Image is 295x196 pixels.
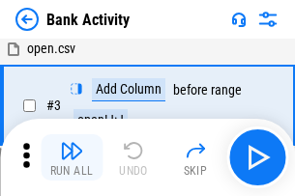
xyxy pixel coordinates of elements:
[27,41,75,56] span: open.csv
[231,12,247,27] img: Support
[74,109,128,132] div: open!J:J
[242,142,273,173] img: Main button
[211,83,242,98] div: range
[184,165,208,177] div: Skip
[60,139,83,162] img: Run All
[184,139,207,162] img: Skip
[92,78,165,101] div: Add Column
[46,11,130,29] div: Bank Activity
[256,8,280,31] img: Settings menu
[41,134,103,181] button: Run All
[50,165,94,177] div: Run All
[46,98,61,113] span: # 3
[15,8,39,31] img: Back
[164,134,226,181] button: Skip
[173,83,208,98] div: before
